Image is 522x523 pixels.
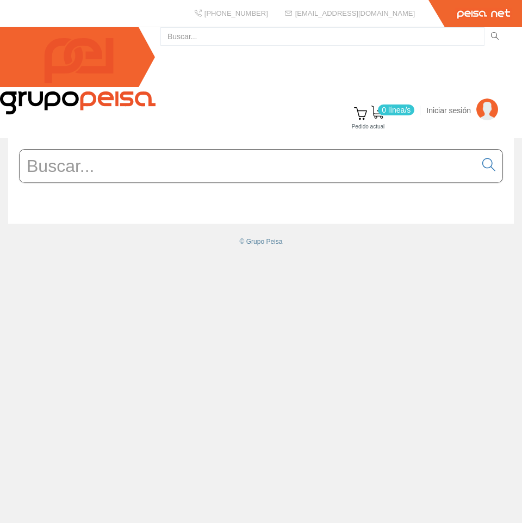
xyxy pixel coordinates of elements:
div: © Grupo Peisa [8,237,514,247]
input: Buscar... [160,27,484,46]
a: Iniciar sesión [426,96,498,107]
span: 0 línea/s [378,104,414,115]
span: [PHONE_NUMBER] [204,9,268,17]
span: [EMAIL_ADDRESS][DOMAIN_NAME] [295,9,415,17]
span: Pedido actual [352,121,385,132]
input: Buscar... [20,150,476,182]
span: Iniciar sesión [426,105,471,116]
